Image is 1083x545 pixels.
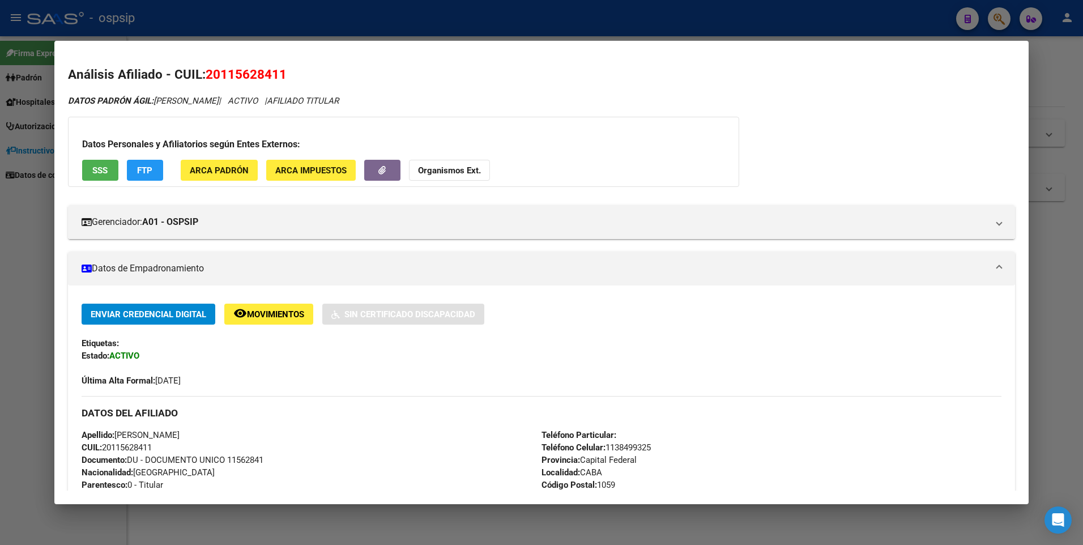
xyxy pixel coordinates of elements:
[91,309,206,320] span: Enviar Credencial Digital
[82,351,109,361] strong: Estado:
[82,480,163,490] span: 0 - Titular
[82,442,152,453] span: 20115628411
[82,480,127,490] strong: Parentesco:
[142,215,198,229] strong: A01 - OSPSIP
[82,407,1002,419] h3: DATOS DEL AFILIADO
[68,65,1016,84] h2: Análisis Afiliado - CUIL:
[224,304,313,325] button: Movimientos
[68,205,1016,239] mat-expansion-panel-header: Gerenciador:A01 - OSPSIP
[109,351,139,361] strong: ACTIVO
[82,215,988,229] mat-panel-title: Gerenciador:
[82,467,133,478] strong: Nacionalidad:
[82,430,114,440] strong: Apellido:
[68,252,1016,286] mat-expansion-panel-header: Datos de Empadronamiento
[127,160,163,181] button: FTP
[541,467,580,478] strong: Localidad:
[541,480,597,490] strong: Código Postal:
[275,165,347,176] span: ARCA Impuestos
[92,165,108,176] span: SSS
[82,455,127,465] strong: Documento:
[82,455,263,465] span: DU - DOCUMENTO UNICO 11562841
[1044,506,1072,534] div: Open Intercom Messenger
[247,309,304,320] span: Movimientos
[181,160,258,181] button: ARCA Padrón
[82,376,181,386] span: [DATE]
[344,309,475,320] span: Sin Certificado Discapacidad
[68,96,154,106] strong: DATOS PADRÓN ÁGIL:
[541,442,651,453] span: 1138499325
[82,262,988,275] mat-panel-title: Datos de Empadronamiento
[68,96,219,106] span: [PERSON_NAME]
[541,480,615,490] span: 1059
[190,165,249,176] span: ARCA Padrón
[541,430,616,440] strong: Teléfono Particular:
[82,442,102,453] strong: CUIL:
[82,376,155,386] strong: Última Alta Formal:
[82,430,180,440] span: [PERSON_NAME]
[541,467,602,478] span: CABA
[82,338,119,348] strong: Etiquetas:
[206,67,287,82] span: 20115628411
[233,306,247,320] mat-icon: remove_red_eye
[267,96,339,106] span: AFILIADO TITULAR
[82,138,725,151] h3: Datos Personales y Afiliatorios según Entes Externos:
[541,455,637,465] span: Capital Federal
[418,165,481,176] strong: Organismos Ext.
[409,160,490,181] button: Organismos Ext.
[82,304,215,325] button: Enviar Credencial Digital
[322,304,484,325] button: Sin Certificado Discapacidad
[541,455,580,465] strong: Provincia:
[82,160,118,181] button: SSS
[68,96,339,106] i: | ACTIVO |
[82,467,215,478] span: [GEOGRAPHIC_DATA]
[266,160,356,181] button: ARCA Impuestos
[137,165,152,176] span: FTP
[541,442,606,453] strong: Teléfono Celular:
